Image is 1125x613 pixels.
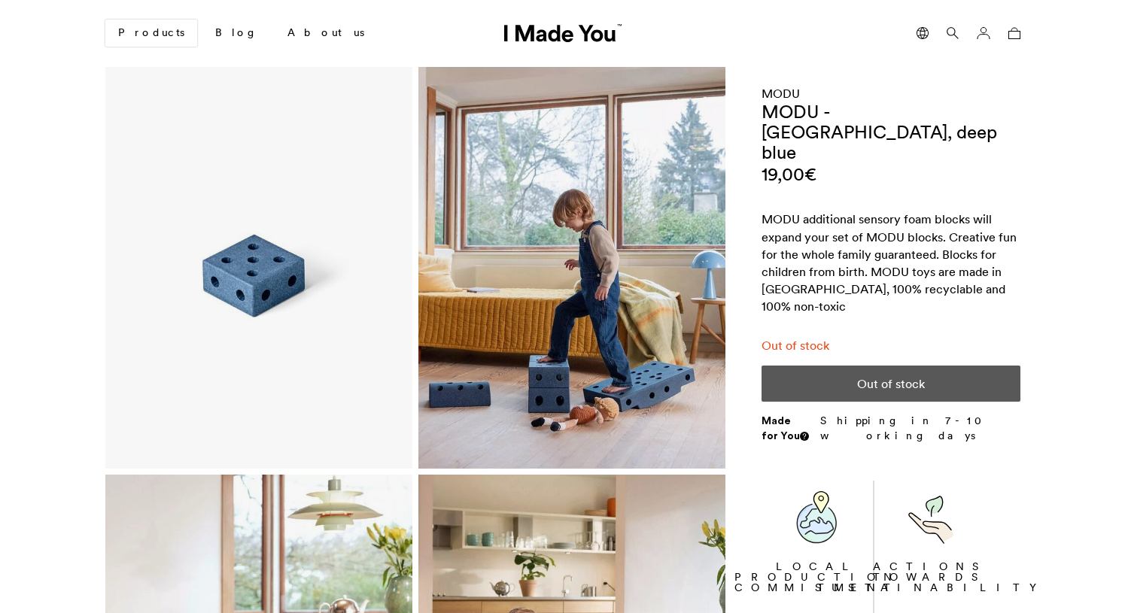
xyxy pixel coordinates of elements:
a: About us [275,20,376,46]
div: MODU additional sensory foam blocks will expand your set of MODU blocks. Creative fun for the who... [762,211,1020,315]
a: MODU [762,86,800,101]
p: Shipping in 7-10 working days [820,414,1020,443]
a: Products [105,20,197,47]
strong: Made for You [762,414,809,442]
span: Out of stock [762,338,829,353]
p: LOCAL PRODUCTION COMMITMENT [734,561,900,593]
img: Info sign [802,433,807,439]
bdi: 19,00 [762,162,816,186]
p: ACTIONS TOWARDS SUSTAINABILITY [815,561,1046,593]
span: € [804,162,816,186]
h1: MODU - [GEOGRAPHIC_DATA], deep blue [762,102,1020,162]
a: Blog [203,20,269,46]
